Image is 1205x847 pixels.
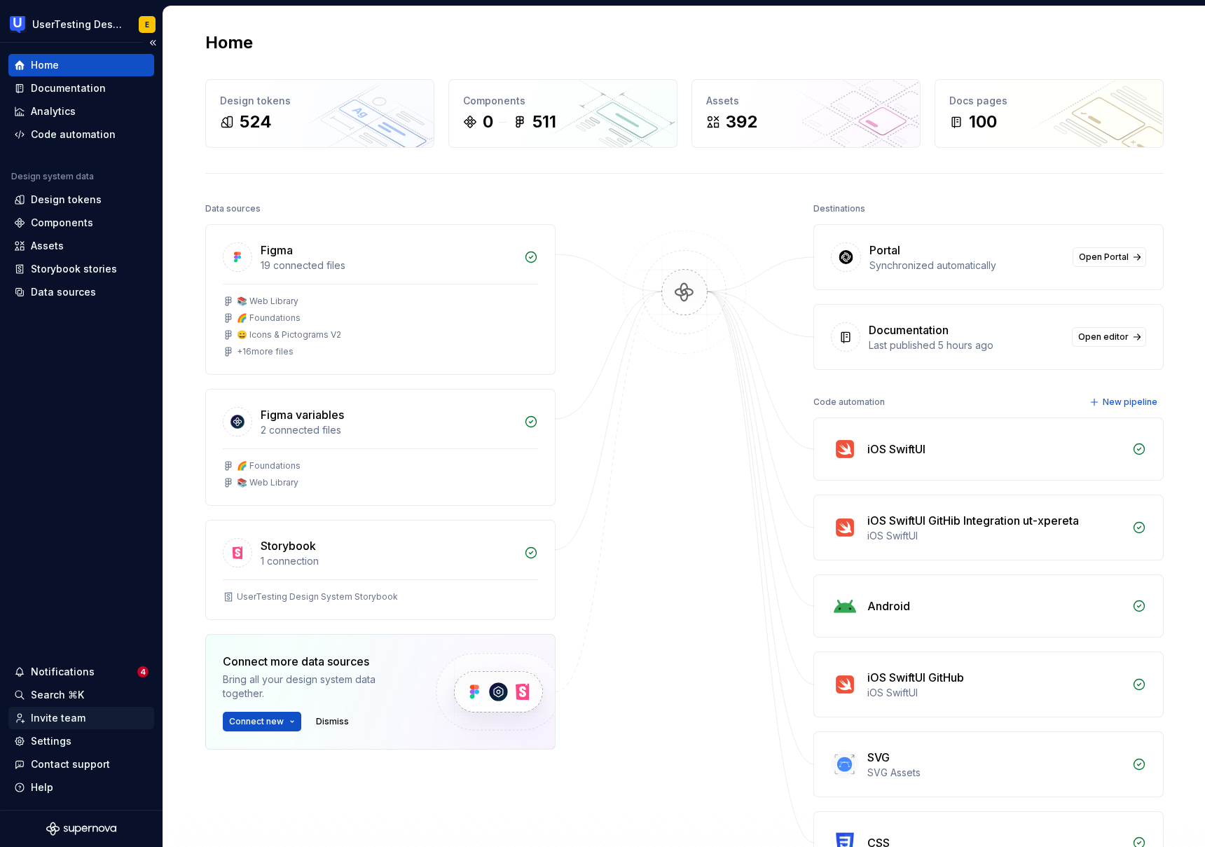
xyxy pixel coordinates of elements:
span: Dismiss [316,716,349,727]
div: Assets [31,239,64,253]
div: Contact support [31,757,110,771]
div: 2 connected files [261,423,516,437]
button: Collapse sidebar [143,33,163,53]
a: Data sources [8,281,154,303]
div: iOS SwiftUI [867,686,1124,700]
div: Notifications [31,665,95,679]
div: 😄 Icons & Pictograms V2 [237,329,341,340]
div: 📚 Web Library [237,477,298,488]
div: UserTesting Design System Storybook [237,591,398,602]
a: Storybook1 connectionUserTesting Design System Storybook [205,520,556,620]
a: Open editor [1072,327,1146,347]
button: Notifications4 [8,661,154,683]
div: Storybook stories [31,262,117,276]
a: Figma variables2 connected files🌈 Foundations📚 Web Library [205,389,556,506]
a: Analytics [8,100,154,123]
div: 1 connection [261,554,516,568]
button: Help [8,776,154,799]
a: Design tokens [8,188,154,211]
a: Settings [8,730,154,752]
div: 392 [726,111,757,133]
div: Bring all your design system data together. [223,673,412,701]
span: Open editor [1078,331,1129,343]
div: iOS SwiftUI [867,529,1124,543]
span: Connect new [229,716,284,727]
div: Design tokens [220,94,420,108]
div: Synchronized automatically [869,259,1064,273]
a: Components [8,212,154,234]
div: Assets [706,94,906,108]
div: 🌈 Foundations [237,460,301,471]
div: Figma [261,242,293,259]
div: 🌈 Foundations [237,312,301,324]
div: Data sources [205,199,261,219]
a: Documentation [8,77,154,99]
div: iOS SwiftUI GitHib Integration ut-xpereta [867,512,1079,529]
a: Docs pages100 [935,79,1164,148]
div: Analytics [31,104,76,118]
div: Figma variables [261,406,344,423]
span: New pipeline [1103,397,1157,408]
div: Portal [869,242,900,259]
div: Home [31,58,59,72]
button: Contact support [8,753,154,776]
a: Invite team [8,707,154,729]
div: 100 [969,111,997,133]
a: Design tokens524 [205,79,434,148]
button: New pipeline [1085,392,1164,412]
div: SVG Assets [867,766,1124,780]
button: Search ⌘K [8,684,154,706]
div: Design tokens [31,193,102,207]
div: 524 [240,111,272,133]
div: Search ⌘K [31,688,84,702]
div: iOS SwiftUI GitHub [867,669,964,686]
div: Last published 5 hours ago [869,338,1063,352]
div: iOS SwiftUI [867,441,925,457]
div: E [145,19,149,30]
a: Components0511 [448,79,677,148]
svg: Supernova Logo [46,822,116,836]
div: Components [31,216,93,230]
div: Documentation [31,81,106,95]
div: 0 [483,111,493,133]
div: 511 [532,111,556,133]
div: UserTesting Design System [32,18,122,32]
a: Figma19 connected files📚 Web Library🌈 Foundations😄 Icons & Pictograms V2+16more files [205,224,556,375]
div: 19 connected files [261,259,516,273]
div: Design system data [11,171,94,182]
div: Storybook [261,537,316,554]
div: Code automation [31,128,116,142]
button: Connect new [223,712,301,731]
span: Open Portal [1079,252,1129,263]
div: 📚 Web Library [237,296,298,307]
div: Code automation [813,392,885,412]
button: Dismiss [310,712,355,731]
a: Code automation [8,123,154,146]
img: 41adf70f-fc1c-4662-8e2d-d2ab9c673b1b.png [10,16,27,33]
div: Connect more data sources [223,653,412,670]
div: Destinations [813,199,865,219]
a: Assets [8,235,154,257]
div: Docs pages [949,94,1149,108]
a: Open Portal [1073,247,1146,267]
div: Invite team [31,711,85,725]
div: SVG [867,749,890,766]
h2: Home [205,32,253,54]
span: 4 [137,666,149,677]
div: Data sources [31,285,96,299]
div: Components [463,94,663,108]
a: Home [8,54,154,76]
a: Storybook stories [8,258,154,280]
a: Assets392 [691,79,921,148]
div: Help [31,780,53,794]
div: + 16 more files [237,346,294,357]
div: Documentation [869,322,949,338]
div: Android [867,598,910,614]
div: Settings [31,734,71,748]
button: UserTesting Design SystemE [3,9,160,39]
